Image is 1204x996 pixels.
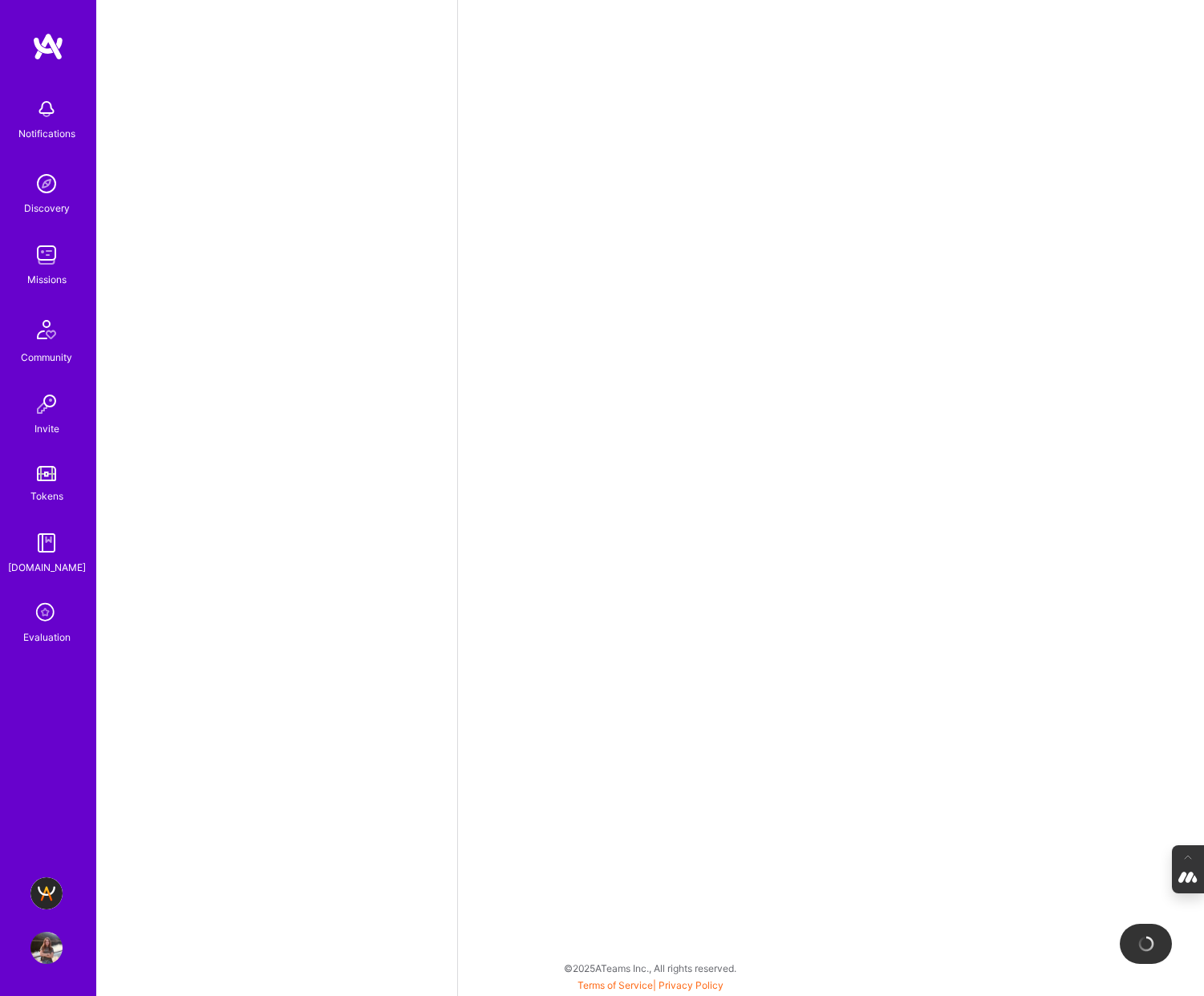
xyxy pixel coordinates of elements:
[30,877,63,909] img: A.Team - Grow A.Team's Community & Demand
[31,598,62,629] i: icon SelectionTeam
[30,168,63,200] img: discovery
[30,488,63,504] div: Tokens
[27,310,66,349] img: Community
[96,948,1204,988] div: © 2025 ATeams Inc., All rights reserved.
[30,388,63,420] img: Invite
[24,200,70,217] div: Discovery
[21,349,72,366] div: Community
[26,877,67,909] a: A.Team - Grow A.Team's Community & Demand
[30,93,63,125] img: bell
[18,125,75,142] div: Notifications
[30,239,63,271] img: teamwork
[32,32,64,61] img: logo
[30,527,63,559] img: guide book
[659,979,724,991] a: Privacy Policy
[27,271,67,288] div: Missions
[578,979,724,991] span: |
[34,420,59,437] div: Invite
[26,932,67,964] a: User Avatar
[30,932,63,964] img: User Avatar
[23,629,71,646] div: Evaluation
[8,559,86,576] div: [DOMAIN_NAME]
[578,979,653,991] a: Terms of Service
[37,466,56,481] img: tokens
[1138,936,1154,952] img: loading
